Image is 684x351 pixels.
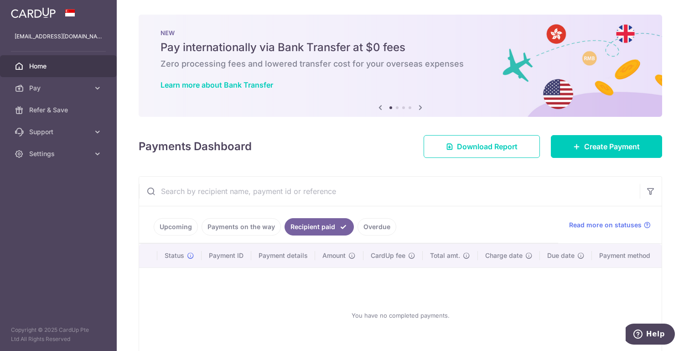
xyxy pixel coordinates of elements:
[430,251,460,260] span: Total amt.
[424,135,540,158] a: Download Report
[139,138,252,155] h4: Payments Dashboard
[584,141,640,152] span: Create Payment
[457,141,518,152] span: Download Report
[161,29,640,37] p: NEW
[15,32,102,41] p: [EMAIL_ADDRESS][DOMAIN_NAME]
[371,251,405,260] span: CardUp fee
[251,244,315,267] th: Payment details
[547,251,575,260] span: Due date
[29,105,89,115] span: Refer & Save
[29,62,89,71] span: Home
[139,177,640,206] input: Search by recipient name, payment id or reference
[285,218,354,236] a: Recipient paid
[322,251,346,260] span: Amount
[161,40,640,55] h5: Pay internationally via Bank Transfer at $0 fees
[11,7,56,18] img: CardUp
[29,84,89,93] span: Pay
[358,218,396,236] a: Overdue
[485,251,523,260] span: Charge date
[569,220,651,230] a: Read more on statuses
[202,218,281,236] a: Payments on the way
[165,251,184,260] span: Status
[592,244,662,267] th: Payment method
[29,149,89,158] span: Settings
[154,218,198,236] a: Upcoming
[29,127,89,136] span: Support
[551,135,662,158] a: Create Payment
[139,15,662,117] img: Bank transfer banner
[161,80,273,89] a: Learn more about Bank Transfer
[202,244,251,267] th: Payment ID
[161,58,640,69] h6: Zero processing fees and lowered transfer cost for your overseas expenses
[626,324,675,346] iframe: Opens a widget where you can find more information
[569,220,642,230] span: Read more on statuses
